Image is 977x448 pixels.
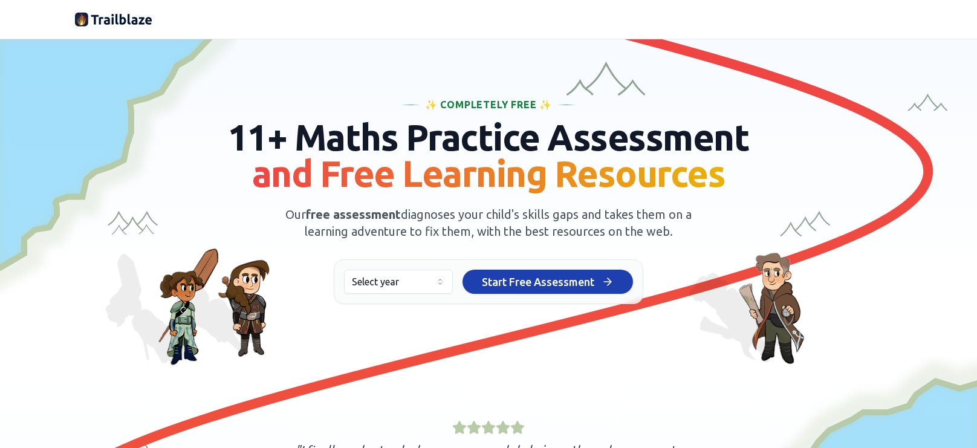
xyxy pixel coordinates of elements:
button: Start Free Assessment [463,270,633,294]
span: and Free Learning Resources [252,153,725,193]
span: 11+ Maths Practice Assessment [228,117,750,193]
span: Start Free Assessment [482,273,594,290]
span: Our diagnoses your child's skills gaps and takes them on a learning adventure to fix them, with t... [285,207,692,238]
span: free assessment [306,207,401,221]
span: ✨ Completely Free ✨ [425,97,552,112]
img: Trailblaze [75,10,152,29]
